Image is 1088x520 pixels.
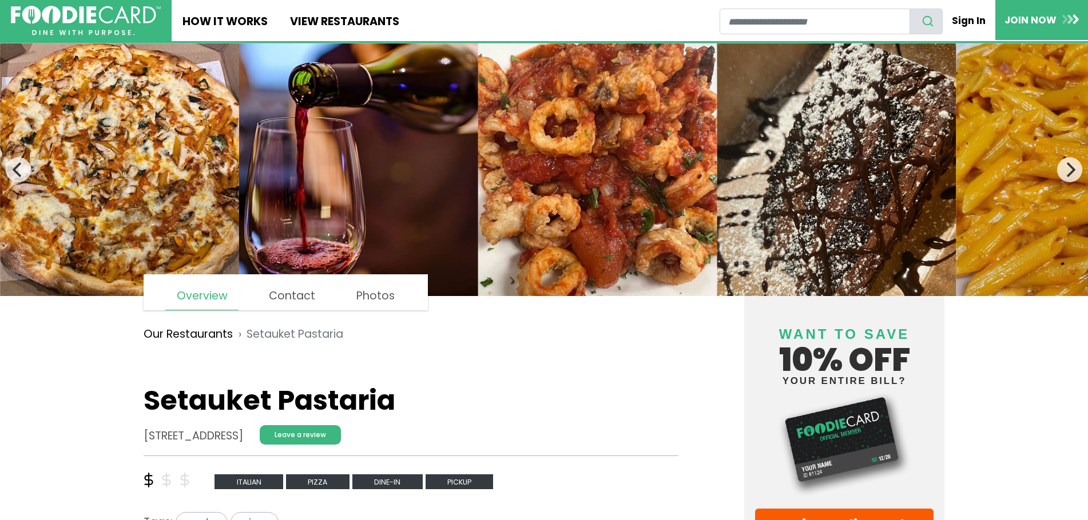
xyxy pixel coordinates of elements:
a: Leave a review [260,425,341,445]
nav: page links [144,274,428,310]
span: pizza [286,474,350,490]
a: Dine-in [352,473,426,489]
a: Photos [346,282,406,310]
img: FoodieCard; Eat, Drink, Save, Donate [11,6,161,36]
input: restaurant search [720,9,910,34]
a: Contact [258,282,326,310]
a: italian [215,473,286,489]
small: your entire bill? [755,376,934,386]
nav: breadcrumb [144,318,678,351]
li: Setauket Pastaria [233,326,343,343]
span: Want to save [779,326,910,342]
a: Sign In [943,8,995,33]
button: search [910,9,943,34]
a: Our Restaurants [144,326,233,343]
span: Dine-in [352,474,423,490]
button: Previous [6,157,31,182]
h1: Setauket Pastaria [144,384,678,417]
h4: 10% off [755,312,934,386]
address: [STREET_ADDRESS] [144,428,243,445]
img: Foodie Card [755,391,934,497]
a: Overview [165,282,238,310]
a: Pickup [426,473,494,489]
a: pizza [286,473,352,489]
span: Pickup [426,474,494,490]
button: Next [1057,157,1082,182]
span: italian [215,474,283,490]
